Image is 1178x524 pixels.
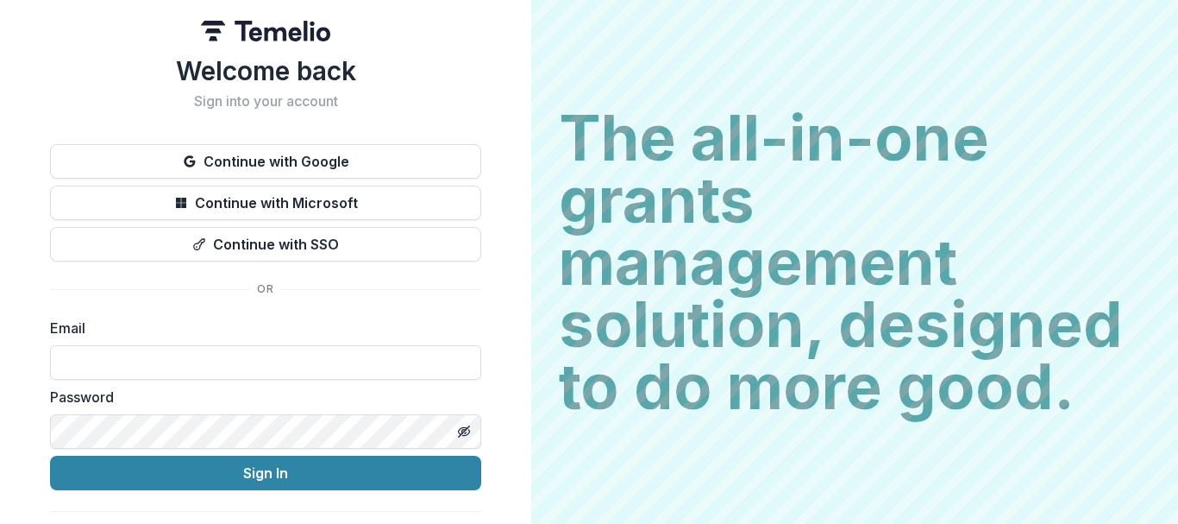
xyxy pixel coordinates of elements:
[50,387,471,407] label: Password
[50,227,481,262] button: Continue with SSO
[50,93,481,110] h2: Sign into your account
[50,456,481,490] button: Sign In
[50,186,481,220] button: Continue with Microsoft
[450,418,478,445] button: Toggle password visibility
[50,144,481,179] button: Continue with Google
[50,318,471,338] label: Email
[50,55,481,86] h1: Welcome back
[201,21,330,41] img: Temelio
